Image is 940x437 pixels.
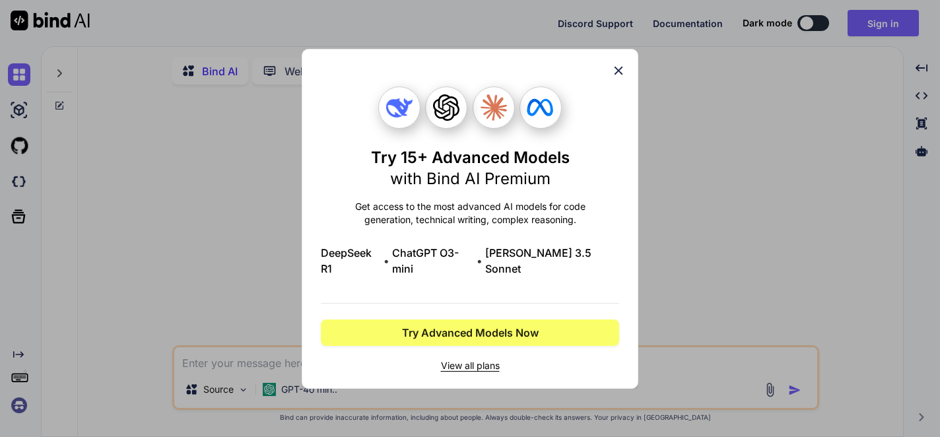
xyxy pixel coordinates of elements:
[485,245,619,277] span: [PERSON_NAME] 3.5 Sonnet
[384,253,389,269] span: •
[402,325,539,341] span: Try Advanced Models Now
[321,200,619,226] p: Get access to the most advanced AI models for code generation, technical writing, complex reasoning.
[321,319,619,346] button: Try Advanced Models Now
[321,245,381,277] span: DeepSeek R1
[371,147,570,189] h1: Try 15+ Advanced Models
[392,245,474,277] span: ChatGPT O3-mini
[390,169,551,188] span: with Bind AI Premium
[321,359,619,372] span: View all plans
[477,253,483,269] span: •
[386,94,413,121] img: Deepseek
